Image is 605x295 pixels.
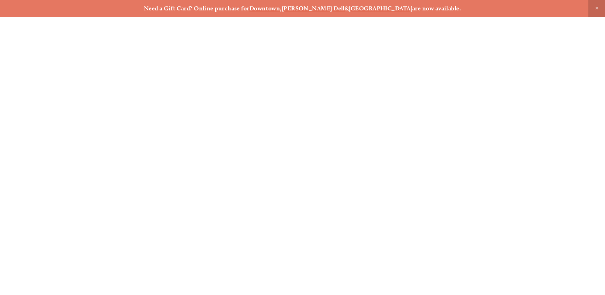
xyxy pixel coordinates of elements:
[412,5,461,12] strong: are now available.
[345,5,349,12] strong: &
[250,5,280,12] a: Downtown
[282,5,345,12] a: [PERSON_NAME] Dell
[349,5,412,12] a: [GEOGRAPHIC_DATA]
[144,5,250,12] strong: Need a Gift Card? Online purchase for
[280,5,282,12] strong: ,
